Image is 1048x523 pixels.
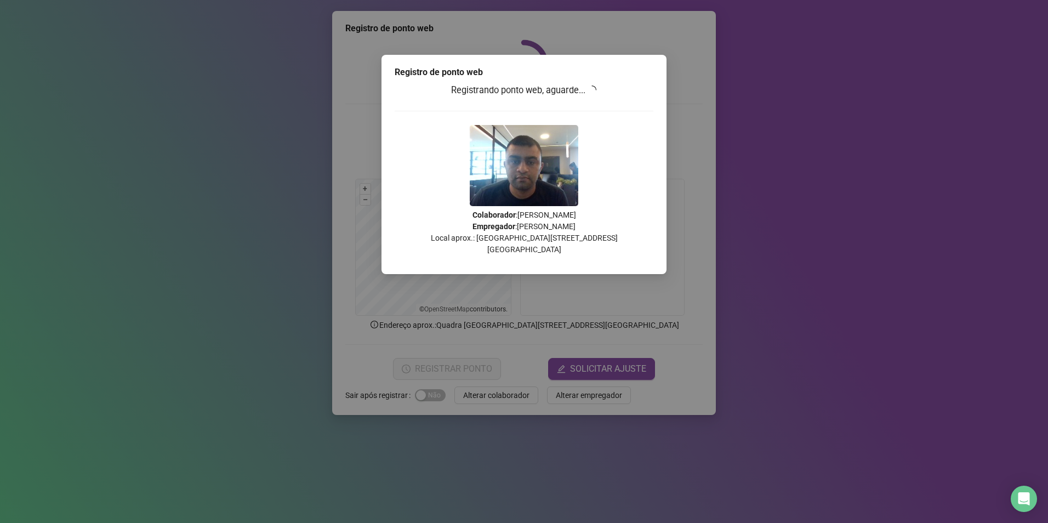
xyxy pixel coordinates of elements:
[472,211,516,219] strong: Colaborador
[470,125,578,206] img: 9k=
[586,84,598,96] span: loading
[395,66,653,79] div: Registro de ponto web
[472,222,515,231] strong: Empregador
[395,209,653,255] p: : [PERSON_NAME] : [PERSON_NAME] Local aprox.: [GEOGRAPHIC_DATA][STREET_ADDRESS][GEOGRAPHIC_DATA]
[395,83,653,98] h3: Registrando ponto web, aguarde...
[1011,486,1037,512] div: Open Intercom Messenger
